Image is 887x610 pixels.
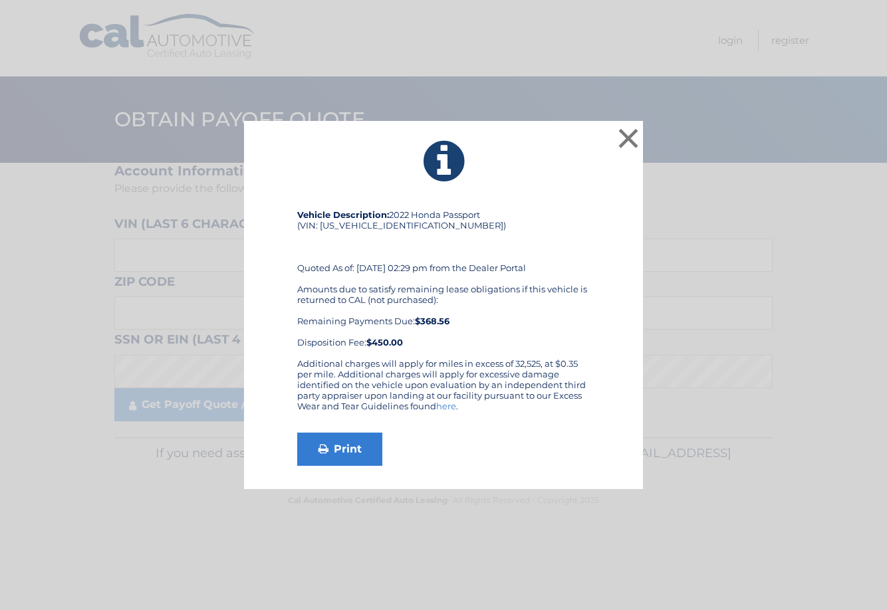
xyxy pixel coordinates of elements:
[415,316,449,326] b: $368.56
[297,209,590,358] div: 2022 Honda Passport (VIN: [US_VEHICLE_IDENTIFICATION_NUMBER]) Quoted As of: [DATE] 02:29 pm from ...
[297,433,382,466] a: Print
[436,401,456,411] a: here
[297,209,389,220] strong: Vehicle Description:
[615,125,642,152] button: ×
[366,337,403,348] strong: $450.00
[297,284,590,348] div: Amounts due to satisfy remaining lease obligations if this vehicle is returned to CAL (not purcha...
[297,358,590,422] div: Additional charges will apply for miles in excess of 32,525, at $0.35 per mile. Additional charge...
